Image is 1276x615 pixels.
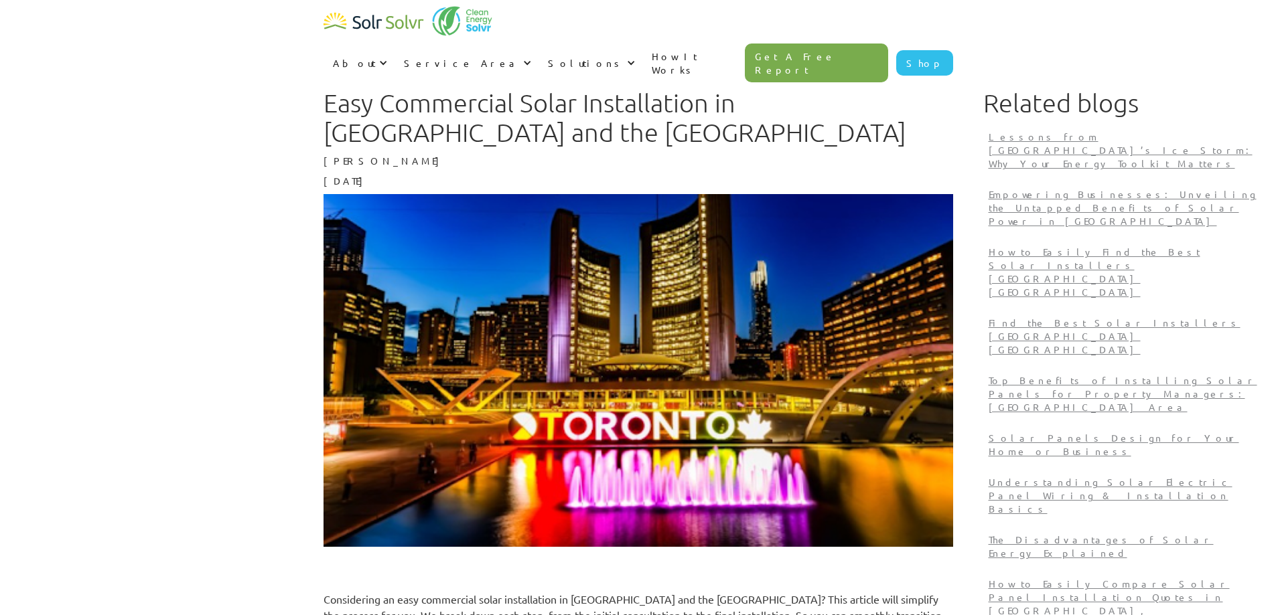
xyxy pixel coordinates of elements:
[983,368,1263,426] a: Top Benefits of Installing Solar Panels for Property Managers: [GEOGRAPHIC_DATA] Area
[324,154,953,167] p: [PERSON_NAME]
[983,240,1263,311] a: How to Easily Find the Best Solar Installers [GEOGRAPHIC_DATA] [GEOGRAPHIC_DATA]
[989,533,1258,559] p: The Disadvantages of Solar Energy Explained
[745,43,888,82] a: Get A Free Report
[983,426,1263,470] a: Solar Panels Design for Your Home or Business
[989,130,1258,170] p: Lessons from [GEOGRAPHIC_DATA]’s Ice Storm: Why Your Energy Toolkit Matters
[395,43,539,83] div: Service Area
[989,187,1258,228] p: Empowering Businesses: Unveiling the Untapped Benefits of Solar Power in [GEOGRAPHIC_DATA]
[983,527,1263,572] a: The Disadvantages of Solar Energy Explained
[548,56,624,70] div: Solutions
[333,56,376,70] div: About
[324,88,953,147] h1: Easy Commercial Solar Installation in [GEOGRAPHIC_DATA] and the [GEOGRAPHIC_DATA]
[983,88,1263,118] h1: Related blogs
[983,182,1263,240] a: Empowering Businesses: Unveiling the Untapped Benefits of Solar Power in [GEOGRAPHIC_DATA]
[324,43,395,83] div: About
[642,36,746,90] a: How It Works
[983,124,1263,182] a: Lessons from [GEOGRAPHIC_DATA]’s Ice Storm: Why Your Energy Toolkit Matters
[989,373,1258,414] p: Top Benefits of Installing Solar Panels for Property Managers: [GEOGRAPHIC_DATA] Area
[983,470,1263,527] a: Understanding Solar Electric Panel Wiring & Installation Basics
[539,43,642,83] div: Solutions
[989,431,1258,458] p: Solar Panels Design for Your Home or Business
[989,245,1258,298] p: How to Easily Find the Best Solar Installers [GEOGRAPHIC_DATA] [GEOGRAPHIC_DATA]
[404,56,520,70] div: Service Area
[989,316,1258,356] p: Find the Best Solar Installers [GEOGRAPHIC_DATA] [GEOGRAPHIC_DATA]
[324,174,953,187] p: [DATE]
[983,311,1263,368] a: Find the Best Solar Installers [GEOGRAPHIC_DATA] [GEOGRAPHIC_DATA]
[896,50,953,76] a: Shop
[989,475,1258,515] p: Understanding Solar Electric Panel Wiring & Installation Basics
